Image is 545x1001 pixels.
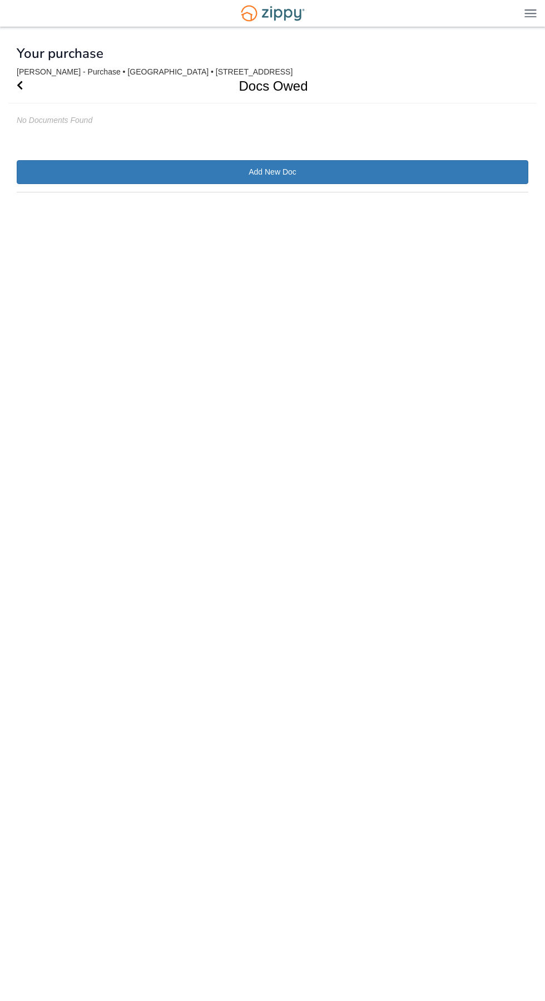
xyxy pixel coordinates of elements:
h1: Docs Owed [8,69,524,103]
h1: Your purchase [17,46,103,61]
em: No Documents Found [17,116,92,125]
div: [PERSON_NAME] - Purchase • [GEOGRAPHIC_DATA] • [STREET_ADDRESS] [17,67,528,77]
a: Add New Doc [17,160,528,184]
img: Mobile Dropdown Menu [524,9,537,17]
a: Go Back [17,69,23,103]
